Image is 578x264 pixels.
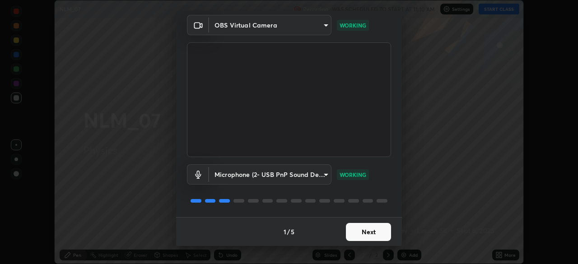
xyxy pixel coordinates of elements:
p: WORKING [340,171,366,179]
h4: / [287,227,290,236]
div: OBS Virtual Camera [209,15,331,35]
h4: 1 [284,227,286,236]
h4: 5 [291,227,294,236]
div: OBS Virtual Camera [209,164,331,185]
button: Next [346,223,391,241]
p: WORKING [340,21,366,29]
